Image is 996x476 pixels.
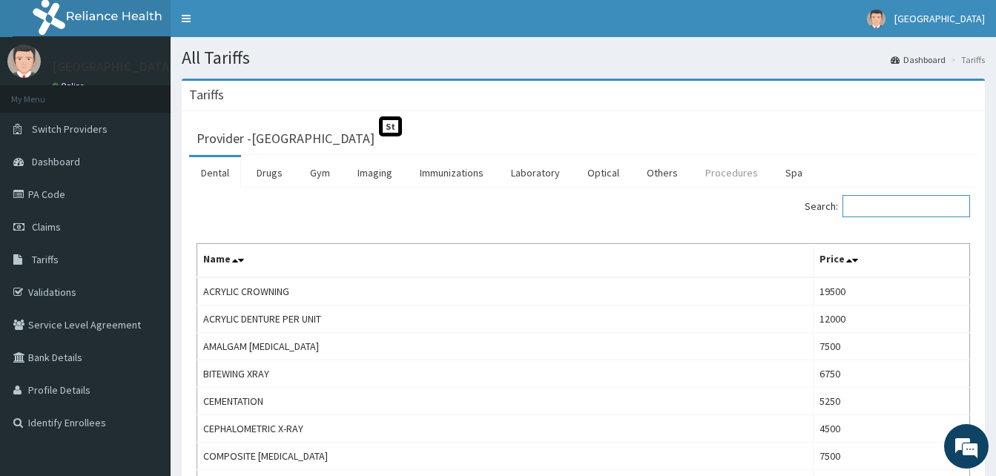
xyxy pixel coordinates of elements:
h3: Tariffs [189,88,224,102]
a: Imaging [346,157,404,188]
a: Procedures [693,157,770,188]
div: Chat with us now [77,83,249,102]
th: Price [813,244,969,278]
img: d_794563401_company_1708531726252_794563401 [27,74,60,111]
a: Drugs [245,157,294,188]
img: User Image [867,10,885,28]
a: Gym [298,157,342,188]
h3: Provider - [GEOGRAPHIC_DATA] [197,132,375,145]
th: Name [197,244,814,278]
td: CEMENTATION [197,388,814,415]
a: Others [635,157,690,188]
p: [GEOGRAPHIC_DATA] [52,60,174,73]
span: Claims [32,220,61,234]
span: St [379,116,402,136]
td: AMALGAM [MEDICAL_DATA] [197,333,814,360]
td: 19500 [813,277,969,305]
a: Laboratory [499,157,572,188]
a: Immunizations [408,157,495,188]
span: Tariffs [32,253,59,266]
span: [GEOGRAPHIC_DATA] [894,12,985,25]
span: We're online! [86,143,205,293]
h1: All Tariffs [182,48,985,67]
td: 5250 [813,388,969,415]
div: Minimize live chat window [243,7,279,43]
a: Optical [575,157,631,188]
td: 7500 [813,443,969,470]
td: 4500 [813,415,969,443]
td: 6750 [813,360,969,388]
td: 7500 [813,333,969,360]
td: CEPHALOMETRIC X-RAY [197,415,814,443]
label: Search: [805,195,970,217]
span: Dashboard [32,155,80,168]
textarea: Type your message and hit 'Enter' [7,318,283,370]
td: ACRYLIC CROWNING [197,277,814,305]
span: Switch Providers [32,122,108,136]
li: Tariffs [947,53,985,66]
td: 12000 [813,305,969,333]
td: BITEWING XRAY [197,360,814,388]
img: User Image [7,44,41,78]
a: Dental [189,157,241,188]
a: Dashboard [891,53,946,66]
a: Online [52,81,88,91]
a: Spa [774,157,814,188]
td: ACRYLIC DENTURE PER UNIT [197,305,814,333]
input: Search: [842,195,970,217]
td: COMPOSITE [MEDICAL_DATA] [197,443,814,470]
